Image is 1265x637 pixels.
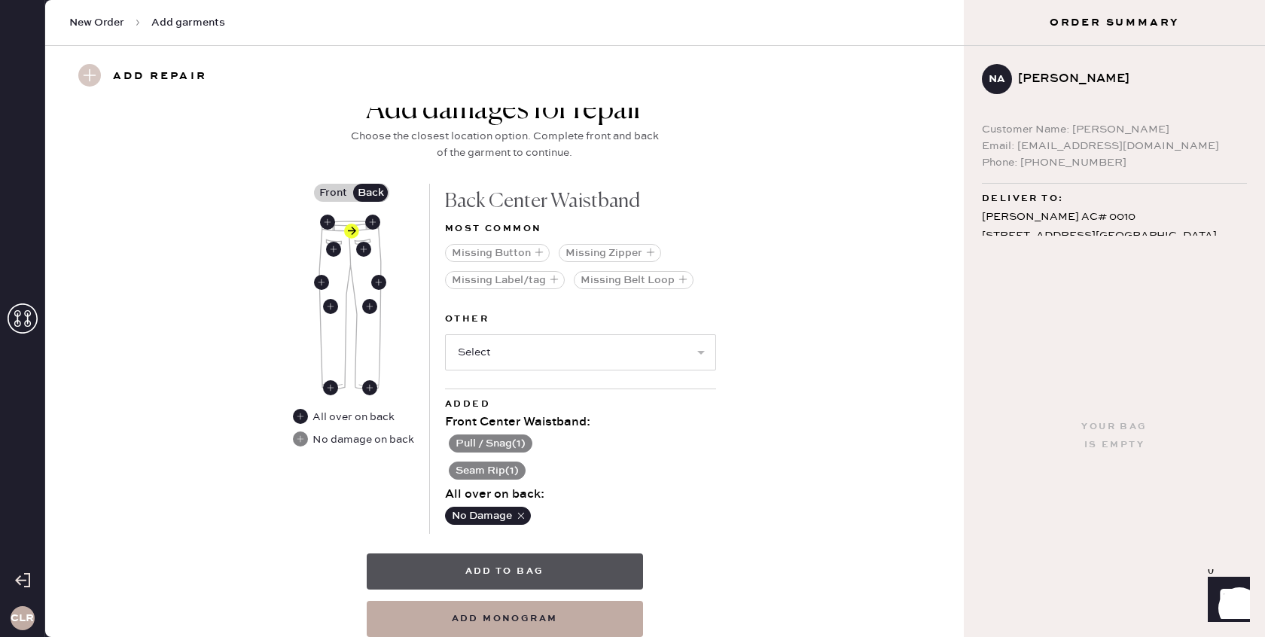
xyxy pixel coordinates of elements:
button: add monogram [367,601,643,637]
div: Back Left Waistband [320,215,335,230]
div: Customer Name: [PERSON_NAME] [982,121,1247,138]
h3: Add repair [113,64,207,90]
div: Choose the closest location option. Complete front and back of the garment to continue. [346,128,663,161]
span: Add garments [151,15,225,30]
button: Missing Belt Loop [574,271,693,289]
div: Back Right Waistband [365,215,380,230]
div: Front Center Waistband : [445,413,716,431]
div: Added [445,395,716,413]
button: Missing Button [445,244,550,262]
div: Back Right Side Seam [371,275,386,290]
h3: Order Summary [964,15,1265,30]
span: New Order [69,15,124,30]
img: Garment image [317,221,383,390]
button: Missing Label/tag [445,271,565,289]
h3: CLR [11,613,34,623]
div: Back Left Leg [323,299,338,314]
div: Back Right Pocket [356,242,371,257]
div: Add damages for repair [346,92,663,128]
div: Your bag is empty [1081,418,1147,454]
label: Other [445,310,716,328]
div: No damage on back [293,431,414,448]
div: Back Left Side Seam [314,275,329,290]
div: All over on back : [445,486,716,504]
div: Back Left Ankle [323,380,338,395]
button: Pull / Snag(1) [449,434,532,453]
button: Missing Zipper [559,244,661,262]
iframe: Front Chat [1193,569,1258,634]
div: [PERSON_NAME] [1018,70,1235,88]
span: Deliver to: [982,190,1063,208]
div: No damage on back [312,431,414,448]
label: Back [352,184,389,202]
button: No Damage [445,507,531,525]
div: Back Right Leg [362,299,377,314]
div: Phone: [PHONE_NUMBER] [982,154,1247,171]
div: All over on back [312,409,395,425]
div: All over on back [293,409,396,425]
div: Most common [445,220,716,238]
h3: NA [989,74,1005,84]
div: Email: [EMAIL_ADDRESS][DOMAIN_NAME] [982,138,1247,154]
button: Seam Rip(1) [449,462,526,480]
div: [PERSON_NAME] AC# 0010 [STREET_ADDRESS][GEOGRAPHIC_DATA][PERSON_NAME] Amherst , MA 01002-5000 [982,208,1247,284]
button: Add to bag [367,553,643,590]
div: Back Center Waistband [344,224,359,239]
div: Back Center Waistband [445,184,716,220]
div: Back Left Pocket [326,242,341,257]
div: Back Right Ankle [362,380,377,395]
label: Front [314,184,352,202]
